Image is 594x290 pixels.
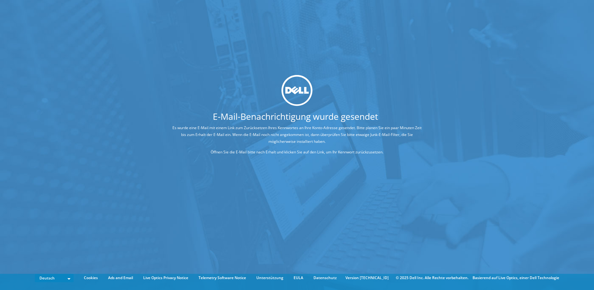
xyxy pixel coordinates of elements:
[473,274,559,281] li: Basierend auf Live Optics, einer Dell Technologie
[393,274,472,281] li: © 2025 Dell Inc. Alle Rechte vorbehalten.
[281,75,313,106] img: dell_svg_logo.svg
[309,274,341,281] a: Datenschutz
[103,274,138,281] a: Ads and Email
[194,274,251,281] a: Telemetry Software Notice
[252,274,288,281] a: Unterstützung
[342,274,392,281] li: Version [TECHNICAL_ID]
[172,148,422,155] p: Öffnen Sie die E-Mail bitte nach Erhalt und klicken Sie auf den Link, um Ihr Kennwort zurückzuset...
[79,274,103,281] a: Cookies
[139,274,193,281] a: Live Optics Privacy Notice
[148,112,442,120] h1: E-Mail-Benachrichtigung wurde gesendet
[172,124,422,145] p: Es wurde eine E-Mail mit einem Link zum Zurücksetzen Ihres Kennwortes an Ihre Konto-Adresse gesen...
[289,274,308,281] a: EULA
